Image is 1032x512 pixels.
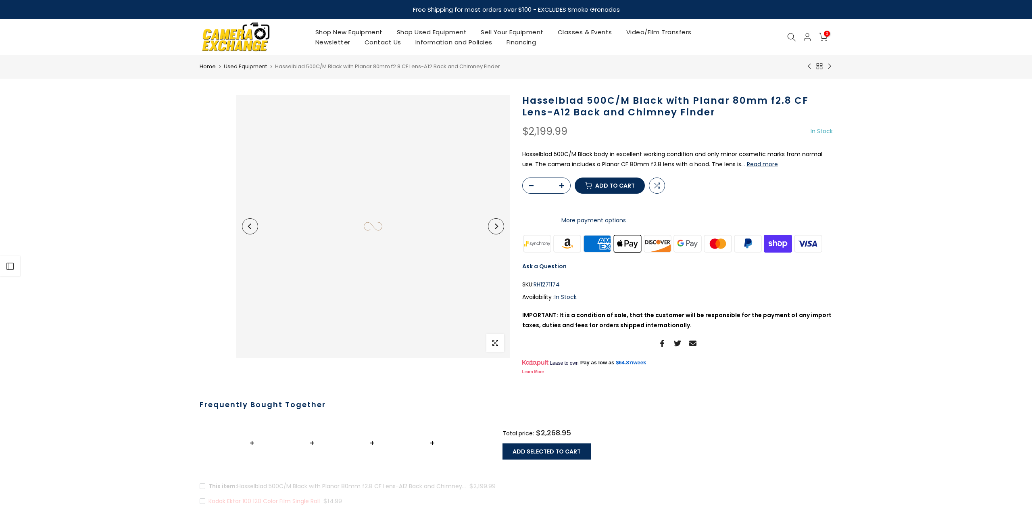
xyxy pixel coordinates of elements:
[522,262,567,270] a: Ask a Question
[224,63,267,71] a: Used Equipment
[811,127,833,135] span: In Stock
[555,293,577,301] span: In Stock
[308,37,357,47] a: Newsletter
[612,234,642,253] img: apple pay
[550,360,578,366] span: Lease to own
[522,280,833,290] div: SKU:
[522,311,832,329] strong: IMPORTANT: It is a condition of sale, that the customer will be responsible for the payment of an...
[200,399,833,410] h3: Frequently Bought Together
[357,37,408,47] a: Contact Us
[763,234,793,253] img: shopify pay
[642,234,673,253] img: discover
[522,126,567,137] div: $2,199.99
[552,234,582,253] img: amazon payments
[522,292,833,302] div: Availability :
[536,428,571,438] span: $2,268.95
[793,234,823,253] img: visa
[550,27,619,37] a: Classes & Events
[575,178,645,194] button: Add to cart
[408,37,499,47] a: Information and Policies
[474,27,551,37] a: Sell Your Equipment
[488,218,504,234] button: Next
[208,497,320,505] a: Kodak Ektar 100 120 Color Film Single Roll
[616,359,646,366] a: $64.87/week
[499,37,543,47] a: Financing
[502,443,591,460] button: Add selected to cart
[390,27,474,37] a: Shop Used Equipment
[534,280,560,290] span: RH1271174
[824,31,830,37] span: 0
[522,215,665,226] a: More payment options
[674,339,681,348] a: Share on Twitter
[522,149,833,169] p: Hasselblad 500C/M Black body in excellent working condition and only minor cosmetic marks from no...
[208,482,237,490] strong: This item:
[673,234,703,253] img: google pay
[522,95,833,118] h1: Hasselblad 500C/M Black with Planar 80mm f2.8 CF Lens-A12 Back and Chimney Finder
[502,429,534,437] span: Total price:
[275,63,500,70] span: Hasselblad 500C/M Black with Planar 80mm f2.8 CF Lens-A12 Back and Chimney Finder
[580,359,615,366] span: Pay as low as
[733,234,763,253] img: paypal
[703,234,733,253] img: master
[200,63,216,71] a: Home
[208,482,466,490] span: Hasselblad 500C/M Black with Planar 80mm f2.8 CF Lens-A12 Back and Chimney...
[413,5,619,14] strong: Free Shipping for most orders over $100 - EXCLUDES Smoke Grenades
[522,370,544,374] a: Learn More
[513,447,581,456] span: Add selected to cart
[242,218,258,234] button: Previous
[522,234,552,253] img: synchrony
[582,234,613,253] img: american express
[595,183,635,188] span: Add to cart
[308,27,390,37] a: Shop New Equipment
[469,481,496,491] span: $2,199.99
[747,161,778,168] button: Read more
[619,27,698,37] a: Video/Film Transfers
[659,339,666,348] a: Share on Facebook
[819,33,828,42] a: 0
[689,339,696,348] a: Share on Email
[323,495,342,506] span: $14.99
